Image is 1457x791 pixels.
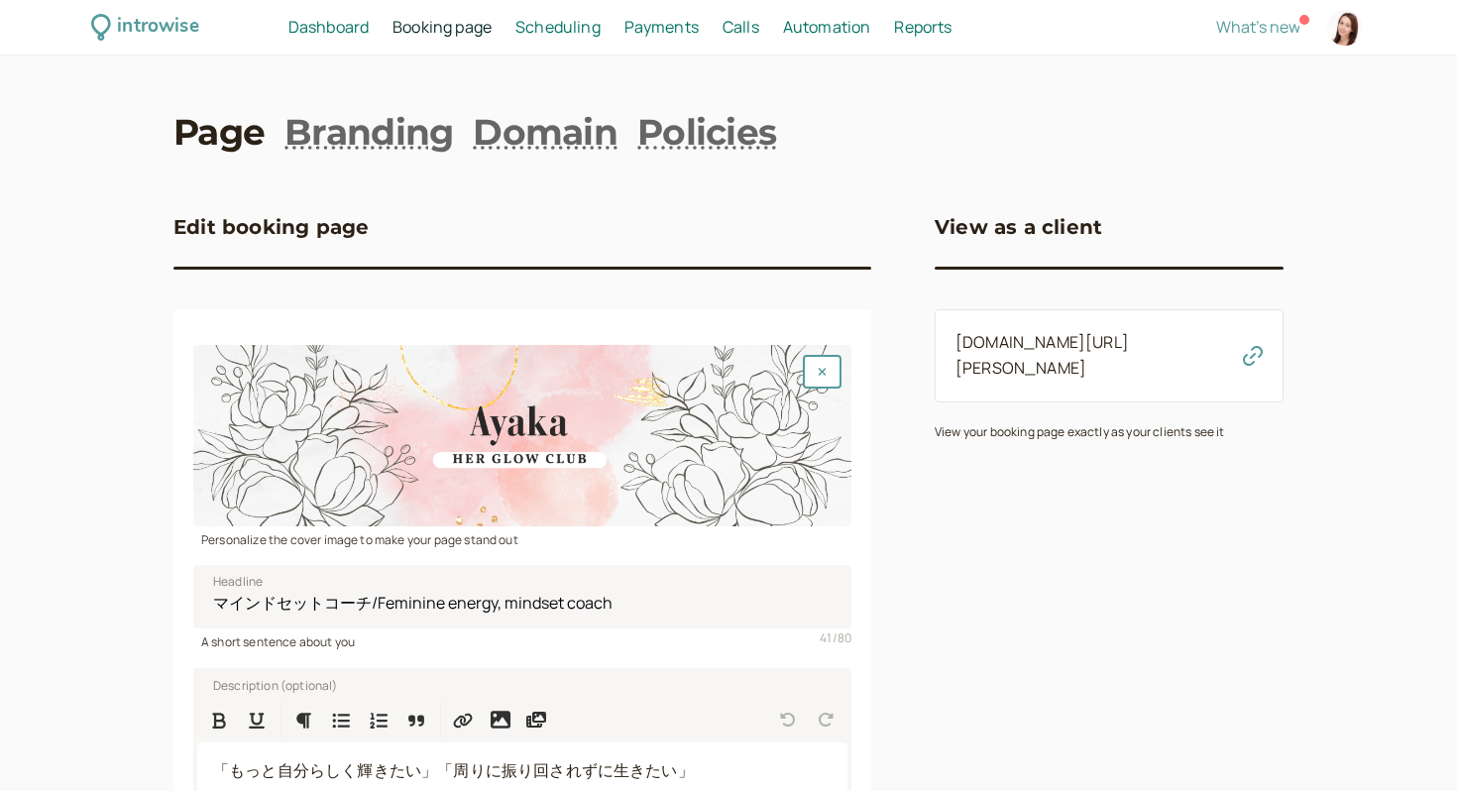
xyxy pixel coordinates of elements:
button: Insert image [483,702,518,737]
span: Dashboard [288,16,369,38]
label: Description (optional) [197,674,338,694]
a: Policies [637,107,776,157]
a: Payments [624,15,699,41]
button: Format Bold [201,702,237,737]
span: Scheduling [515,16,601,38]
button: Numbered List [361,702,396,737]
iframe: Chat Widget [1358,696,1457,791]
span: Reports [894,16,952,38]
button: Insert media [518,702,554,737]
span: Payments [624,16,699,38]
button: Formatting Options [285,702,321,737]
span: Calls [723,16,759,38]
h3: Edit booking page [173,211,369,243]
a: Calls [723,15,759,41]
a: Scheduling [515,15,601,41]
a: Booking page [392,15,492,41]
a: Domain [473,107,617,157]
button: Quote [398,702,434,737]
button: What's new [1216,18,1300,36]
input: Headline [193,565,851,628]
a: Page [173,107,265,157]
a: introwise [91,12,199,43]
a: Reports [894,15,952,41]
a: Branding [284,107,453,157]
span: Headline [213,572,263,592]
span: What's new [1216,16,1300,38]
button: Format Underline [239,702,275,737]
a: Account [1324,7,1366,49]
span: Automation [783,16,871,38]
button: Redo [808,702,843,737]
h3: View as a client [935,211,1102,243]
a: Dashboard [288,15,369,41]
span: Booking page [392,16,492,38]
div: A short sentence about you [193,628,851,651]
button: Remove [803,355,841,389]
a: Automation [783,15,871,41]
button: Bulleted List [323,702,359,737]
a: [DOMAIN_NAME][URL][PERSON_NAME] [955,331,1129,379]
span: 「もっと自分らしく輝きたい」「周りに振り回されずに生きたい」 [213,759,694,781]
button: Insert Link [445,702,481,737]
div: Personalize the cover image to make your page stand out [193,526,851,549]
small: View your booking page exactly as your clients see it [935,423,1224,440]
button: Undo [770,702,806,737]
div: introwise [117,12,198,43]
